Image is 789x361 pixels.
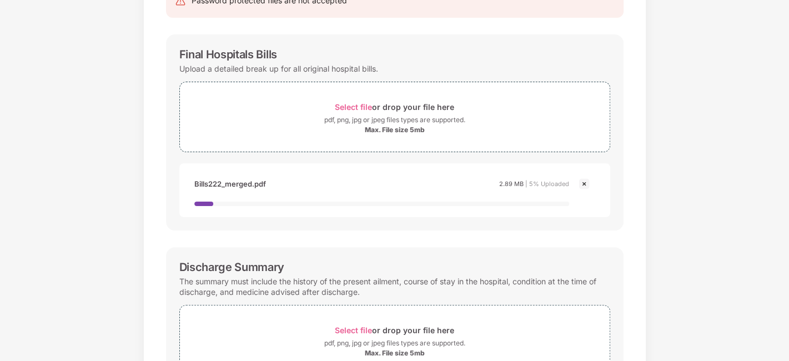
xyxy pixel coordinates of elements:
[179,274,610,299] div: The summary must include the history of the present ailment, course of stay in the hospital, cond...
[335,99,454,114] div: or drop your file here
[324,338,465,349] div: pdf, png, jpg or jpeg files types are supported.
[365,126,425,134] div: Max. File size 5mb
[324,114,465,126] div: pdf, png, jpg or jpeg files types are supported.
[194,174,266,193] div: Bills222_merged.pdf
[335,102,372,112] span: Select file
[335,323,454,338] div: or drop your file here
[180,91,610,143] span: Select fileor drop your file herepdf, png, jpg or jpeg files types are supported.Max. File size 5mb
[499,180,524,188] span: 2.89 MB
[365,349,425,358] div: Max. File size 5mb
[577,177,591,190] img: svg+xml;base64,PHN2ZyBpZD0iQ3Jvc3MtMjR4MjQiIHhtbG5zPSJodHRwOi8vd3d3LnczLm9yZy8yMDAwL3N2ZyIgd2lkdG...
[525,180,569,188] span: | 5% Uploaded
[179,61,378,76] div: Upload a detailed break up for all original hospital bills.
[179,260,285,274] div: Discharge Summary
[335,325,372,335] span: Select file
[179,48,277,61] div: Final Hospitals Bills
